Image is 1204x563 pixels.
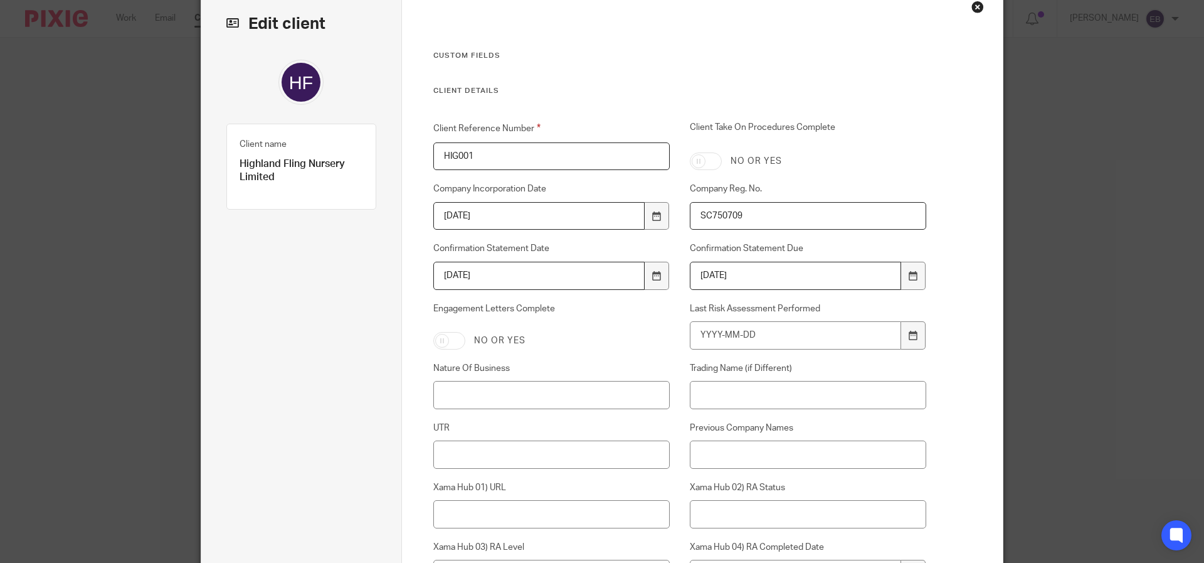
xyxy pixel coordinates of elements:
[226,13,376,35] h2: Edit client
[433,422,670,434] label: UTR
[433,262,645,290] input: YYYY-MM-DD
[433,51,927,61] h3: Custom fields
[278,60,324,105] img: svg%3E
[690,303,927,315] label: Last Risk Assessment Performed
[690,262,902,290] input: YYYY-MM-DD
[433,121,670,136] label: Client Reference Number
[690,422,927,434] label: Previous Company Names
[433,202,645,230] input: YYYY-MM-DD
[690,121,927,143] label: Client Take On Procedures Complete
[690,242,927,255] label: Confirmation Statement Due
[433,481,670,494] label: Xama Hub 01) URL
[731,155,782,168] label: No or yes
[240,158,363,185] p: Highland Fling Nursery Limited
[240,138,287,151] label: Client name
[433,86,927,96] h3: Client Details
[433,362,670,375] label: Nature Of Business
[690,183,927,195] label: Company Reg. No.
[690,481,927,494] label: Xama Hub 02) RA Status
[690,362,927,375] label: Trading Name (if Different)
[971,1,984,13] div: Close this dialog window
[433,303,670,323] label: Engagement Letters Complete
[433,541,670,554] label: Xama Hub 03) RA Level
[433,242,670,255] label: Confirmation Statement Date
[474,335,525,347] label: No or yes
[690,541,927,554] label: Xama Hub 04) RA Completed Date
[690,321,902,350] input: YYYY-MM-DD
[433,183,670,195] label: Company Incorporation Date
